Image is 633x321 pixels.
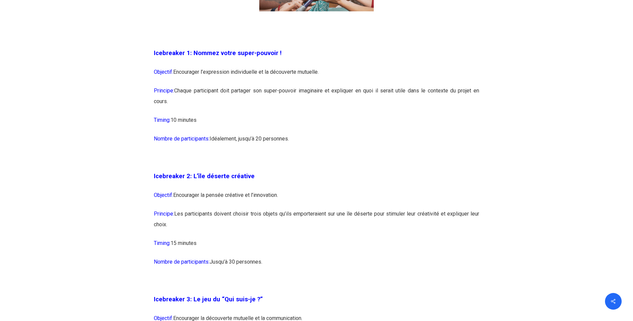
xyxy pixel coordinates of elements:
p: 10 minutes [154,115,479,133]
span: Timing: [154,240,171,246]
span: Objectif: [154,192,173,198]
span: Icebreaker 3: Le jeu du “Qui suis-je ?” [154,296,263,303]
span: Nombre de participants: [154,135,210,142]
p: Encourager la pensée créative et l’innovation. [154,190,479,209]
span: Nombre de participants: [154,259,210,265]
span: Principe: [154,211,174,217]
p: 15 minutes [154,238,479,257]
p: Idéalement, jusqu’à 20 personnes. [154,133,479,152]
p: Chaque participant doit partager son super-pouvoir imaginaire et expliquer en quoi il serait util... [154,85,479,115]
span: Icebreaker 2: L’île déserte créative [154,173,255,180]
span: Principe: [154,87,174,94]
p: Les participants doivent choisir trois objets qu’ils emporteraient sur une île déserte pour stimu... [154,209,479,238]
span: Objectif: [154,69,173,75]
p: Jusqu’à 30 personnes. [154,257,479,275]
span: Timing: [154,117,171,123]
p: Encourager l’expression individuelle et la découverte mutuelle. [154,67,479,85]
span: Icebreaker 1: Nommez votre super-pouvoir ! [154,49,282,57]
